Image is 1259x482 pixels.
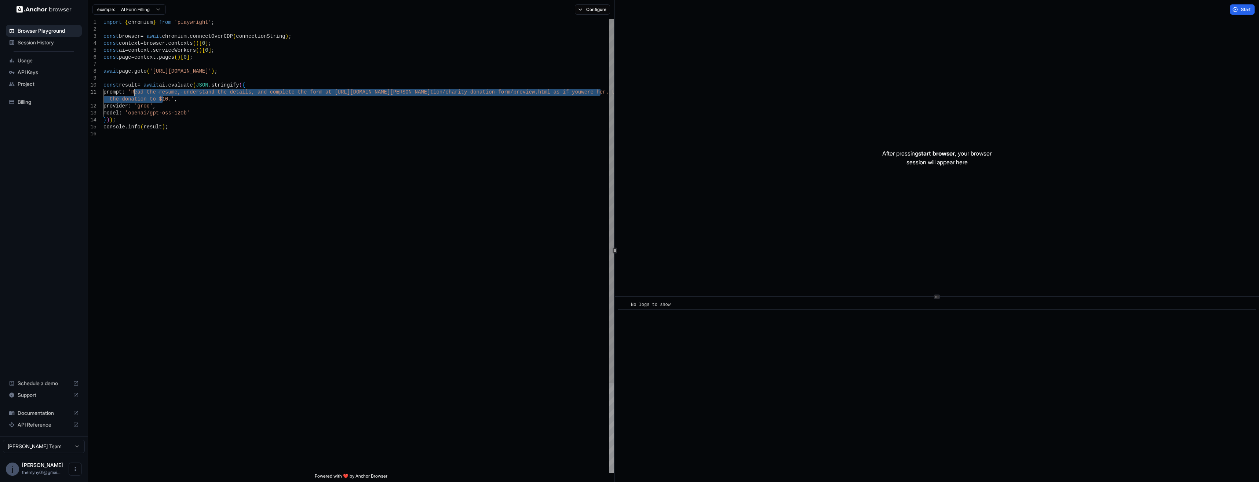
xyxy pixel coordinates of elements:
[128,103,131,109] span: :
[128,47,150,53] span: context
[199,47,202,53] span: )
[88,131,96,138] div: 16
[88,54,96,61] div: 6
[147,68,150,74] span: (
[581,89,627,95] span: were her. Limit
[196,47,199,53] span: (
[88,124,96,131] div: 15
[18,27,79,34] span: Browser Playground
[174,96,177,102] span: ,
[88,33,96,40] div: 3
[141,124,143,130] span: (
[150,68,211,74] span: '[URL][DOMAIN_NAME]'
[119,54,131,60] span: page
[918,150,955,157] span: start browser
[69,463,82,476] button: Open menu
[103,124,125,130] span: console
[183,54,186,60] span: 0
[125,124,128,130] span: .
[187,33,190,39] span: .
[162,33,187,39] span: chromium
[6,419,82,431] div: API Reference
[165,124,168,130] span: ;
[122,89,125,95] span: :
[103,40,119,46] span: const
[143,124,162,130] span: result
[18,69,79,76] span: API Keys
[103,19,122,25] span: import
[110,96,174,102] span: the donation to $10.'
[205,47,208,53] span: 0
[18,57,79,64] span: Usage
[6,37,82,48] div: Session History
[6,407,82,419] div: Documentation
[159,54,174,60] span: pages
[119,82,137,88] span: result
[233,33,236,39] span: (
[18,391,70,399] span: Support
[153,47,196,53] span: serviceWorkers
[134,54,156,60] span: context
[430,89,581,95] span: tion/charity-donation-form/preview.html as if you
[88,47,96,54] div: 5
[190,33,233,39] span: connectOverCDP
[6,78,82,90] div: Project
[110,117,113,123] span: )
[137,82,140,88] span: =
[143,40,165,46] span: browser
[88,110,96,117] div: 13
[125,19,128,25] span: {
[88,103,96,110] div: 12
[103,68,119,74] span: await
[128,89,282,95] span: 'Read the resume, understand the details, and comp
[88,19,96,26] div: 1
[190,54,193,60] span: ;
[141,33,143,39] span: =
[125,47,128,53] span: =
[211,19,214,25] span: ;
[211,68,214,74] span: )
[236,33,285,39] span: connectionString
[202,40,205,46] span: 0
[18,80,79,88] span: Project
[103,89,122,95] span: prompt
[208,47,211,53] span: ]
[106,117,109,123] span: )
[18,409,70,417] span: Documentation
[88,89,96,96] div: 11
[103,47,119,53] span: const
[119,68,131,74] span: page
[103,110,119,116] span: model
[131,68,134,74] span: .
[165,82,168,88] span: .
[575,4,610,15] button: Configure
[103,54,119,60] span: const
[165,40,168,46] span: .
[131,54,134,60] span: =
[239,82,242,88] span: (
[103,103,128,109] span: provider
[202,47,205,53] span: [
[18,380,70,387] span: Schedule a demo
[193,82,196,88] span: (
[199,40,202,46] span: [
[242,82,245,88] span: {
[153,19,156,25] span: }
[119,40,141,46] span: context
[103,82,119,88] span: const
[153,103,156,109] span: ,
[125,110,190,116] span: 'openai/gpt-oss-120b'
[128,19,153,25] span: chromium
[6,377,82,389] div: Schedule a demo
[22,470,61,475] span: themyny01@gmail.com
[22,462,63,468] span: jarib coste
[174,54,177,60] span: (
[143,82,159,88] span: await
[631,302,671,307] span: No logs to show
[88,26,96,33] div: 2
[150,47,153,53] span: .
[97,7,115,12] span: example:
[6,389,82,401] div: Support
[88,68,96,75] div: 8
[285,33,288,39] span: )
